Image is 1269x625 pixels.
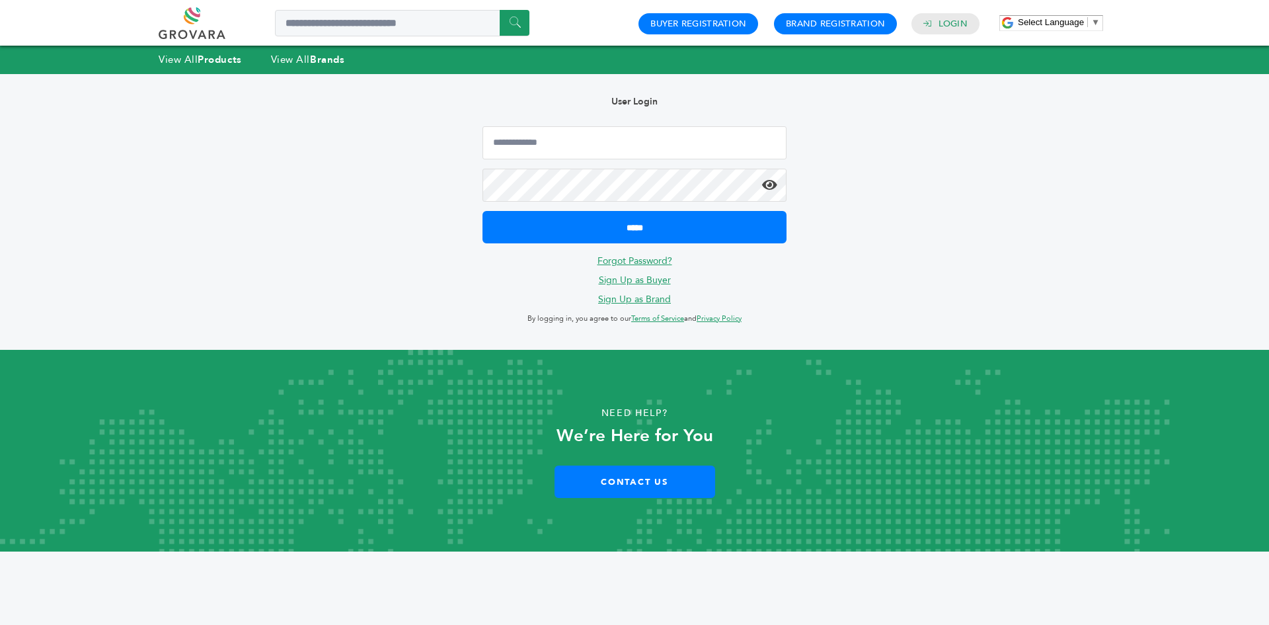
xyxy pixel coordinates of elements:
span: ▼ [1091,17,1100,27]
span: Select Language [1018,17,1084,27]
a: Brand Registration [786,18,885,30]
a: Buyer Registration [650,18,746,30]
p: By logging in, you agree to our and [482,311,787,327]
a: Login [939,18,968,30]
strong: Products [198,53,241,66]
p: Need Help? [63,403,1206,423]
a: Privacy Policy [697,313,742,323]
strong: We’re Here for You [557,424,713,448]
span: ​ [1087,17,1088,27]
input: Search a product or brand... [275,10,529,36]
a: View AllProducts [159,53,242,66]
a: Sign Up as Brand [598,293,671,306]
a: Sign Up as Buyer [599,274,671,286]
input: Email Address [482,126,787,159]
a: Select Language​ [1018,17,1100,27]
a: View AllBrands [271,53,345,66]
a: Contact Us [555,466,715,498]
a: Terms of Service [631,313,684,323]
b: User Login [611,95,658,108]
input: Password [482,169,787,202]
a: Forgot Password? [597,255,672,267]
strong: Brands [310,53,344,66]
